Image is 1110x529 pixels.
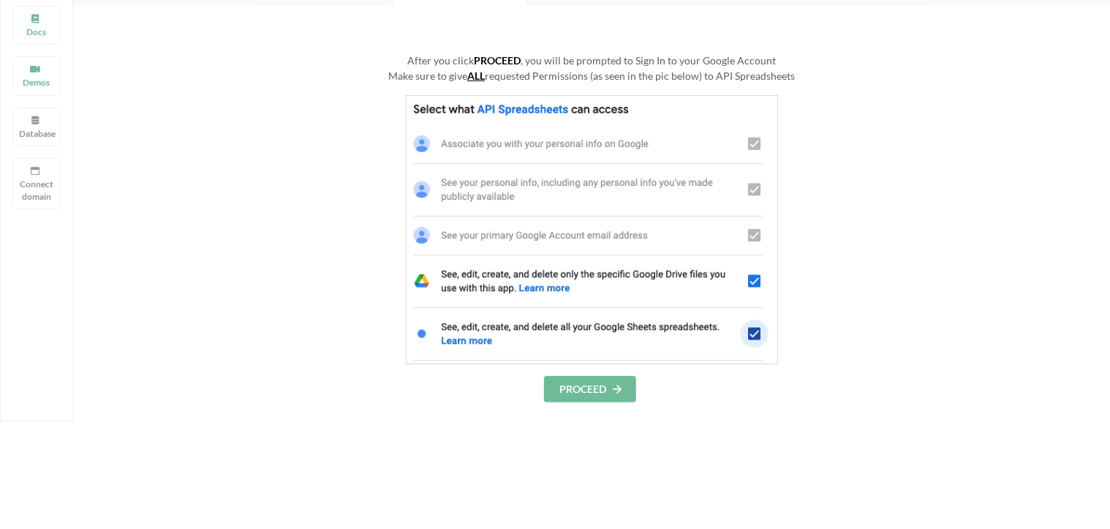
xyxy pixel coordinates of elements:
[474,54,521,67] b: PROCEED
[219,68,964,83] div: Make sure to give requested Permissions (as seen in the pic below) to API Spreadsheets
[19,178,54,203] p: Connect domain
[19,26,54,38] p: Docs
[544,376,636,402] button: PROCEED
[19,76,54,89] p: Demos
[19,127,54,140] p: Database
[406,95,778,364] img: GoogleSheetsPermissions
[219,53,964,68] div: After you click , you will be prompted to Sign In to your Google Account
[467,70,485,82] u: ALL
